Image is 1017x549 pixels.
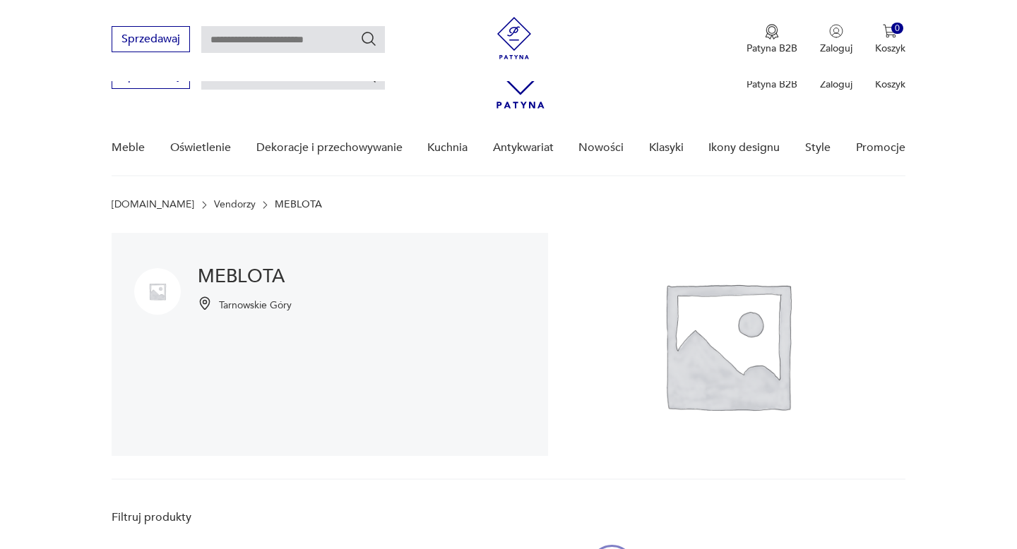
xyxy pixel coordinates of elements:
img: Ikona medalu [765,24,779,40]
a: [DOMAIN_NAME] [112,199,194,210]
a: Meble [112,121,145,175]
a: Ikona medaluPatyna B2B [747,24,797,55]
a: Sprzedawaj [112,72,190,82]
p: MEBLOTA [275,199,322,210]
button: 0Koszyk [875,24,905,55]
a: Klasyki [649,121,684,175]
img: Ikonka użytkownika [829,24,843,38]
a: Style [805,121,831,175]
a: Nowości [578,121,624,175]
img: Patyna - sklep z meblami i dekoracjami vintage [493,17,535,59]
img: Ikona koszyka [883,24,897,38]
p: Patyna B2B [747,42,797,55]
p: Patyna B2B [747,78,797,91]
div: 0 [891,23,903,35]
h1: MEBLOTA [198,268,292,285]
p: Koszyk [875,78,905,91]
a: Sprzedawaj [112,35,190,45]
p: Zaloguj [820,42,852,55]
button: Szukaj [360,30,377,47]
button: Zaloguj [820,24,852,55]
button: Patyna B2B [747,24,797,55]
a: Dekoracje i przechowywanie [256,121,403,175]
p: Koszyk [875,42,905,55]
p: Filtruj produkty [112,509,285,525]
p: Zaloguj [820,78,852,91]
button: Sprzedawaj [112,26,190,52]
a: Vendorzy [214,199,256,210]
a: Ikony designu [708,121,780,175]
img: MEBLOTA [548,233,905,456]
a: Antykwariat [493,121,554,175]
img: Ikonka pinezki mapy [198,296,212,310]
p: Tarnowskie Góry [219,298,292,312]
a: Kuchnia [427,121,468,175]
img: MEBLOTA [134,268,181,315]
a: Oświetlenie [170,121,231,175]
a: Promocje [856,121,905,175]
